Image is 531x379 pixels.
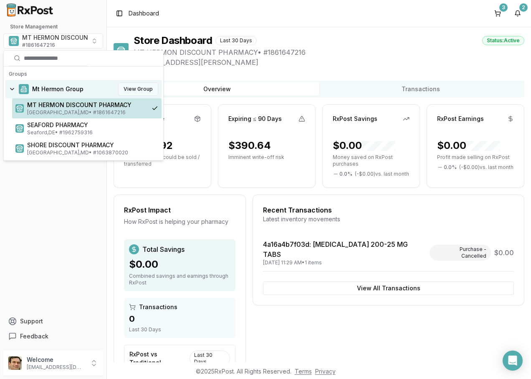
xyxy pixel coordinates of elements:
[129,9,159,18] span: Dashboard
[129,273,230,286] div: Combined savings and earnings through RxPost
[124,205,235,215] div: RxPost Impact
[494,248,514,258] span: $0.00
[263,205,514,215] div: Recent Transactions
[295,368,312,375] a: Terms
[124,154,201,167] p: Idle dollars that could be sold / transferred
[228,139,271,152] div: $390.64
[27,121,158,129] span: SEAFORD PHARMACY
[27,356,85,364] p: Welcome
[129,313,230,325] div: 0
[134,34,212,47] h1: Store Dashboard
[32,85,83,93] span: Mt Hermon Group
[20,332,48,341] span: Feedback
[437,139,500,152] div: $0.00
[129,9,159,18] nav: breadcrumb
[27,364,85,371] p: [EMAIL_ADDRESS][DOMAIN_NAME]
[333,139,395,152] div: $0.00
[503,351,523,371] div: Open Intercom Messenger
[228,154,305,161] p: Imminent write-off risk
[3,3,57,17] img: RxPost Logo
[215,36,257,45] div: Last 30 Days
[129,258,230,271] div: $0.00
[27,109,145,116] span: [GEOGRAPHIC_DATA] , MD • # 1861647216
[129,326,230,333] div: Last 30 Days
[444,164,457,171] span: 0.0 %
[482,36,524,45] div: Status: Active
[355,171,409,177] span: ( - $0.00 ) vs. last month
[27,129,158,136] span: Seaford , DE • # 1962759316
[129,350,190,367] div: RxPost vs Traditional
[263,282,514,295] button: View All Transactions
[491,7,504,20] button: 3
[263,259,426,266] div: [DATE] 11:29 AM • 1 items
[499,3,508,12] div: 3
[339,171,352,177] span: 0.0 %
[333,154,410,167] p: Money saved on RxPost purchases
[22,42,55,49] span: # 1861647216
[134,47,524,57] span: MT HERMON DISCOUNT PHARMACY • # 1861647216
[5,68,162,80] div: Groups
[27,149,158,156] span: [GEOGRAPHIC_DATA] , MD • # 1063870020
[190,351,230,366] div: Last 30 Days
[3,33,103,49] button: Select a view
[437,115,484,123] div: RxPost Earnings
[511,7,524,20] button: 2
[8,356,22,370] img: User avatar
[3,329,103,344] button: Feedback
[263,240,408,259] a: 4a16a4b7f03d: [MEDICAL_DATA] 200-25 MG TABS
[118,82,158,96] button: View Group
[124,218,235,226] div: How RxPost is helping your pharmacy
[3,314,103,329] button: Support
[134,57,524,67] span: [STREET_ADDRESS][PERSON_NAME]
[139,303,177,311] span: Transactions
[27,101,145,109] span: MT HERMON DISCOUNT PHARMACY
[430,245,491,261] div: Purchase - Cancelled
[519,3,528,12] div: 2
[27,141,158,149] span: SHORE DISCOUNT PHARMACY
[142,244,185,254] span: Total Savings
[459,164,513,171] span: ( - $0.00 ) vs. last month
[315,368,336,375] a: Privacy
[333,115,377,123] div: RxPost Savings
[263,215,514,223] div: Latest inventory movements
[228,115,282,123] div: Expiring ≤ 90 Days
[22,33,126,42] span: MT HERMON DISCOUNT PHARMACY
[437,154,514,161] p: Profit made selling on RxPost
[115,82,319,96] button: Overview
[3,23,103,30] h2: Store Management
[319,82,523,96] button: Transactions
